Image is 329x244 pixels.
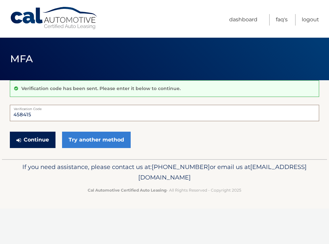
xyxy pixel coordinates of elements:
span: [EMAIL_ADDRESS][DOMAIN_NAME] [138,163,307,181]
p: If you need assistance, please contact us at: or email us at [12,162,317,183]
a: FAQ's [276,14,288,26]
a: Dashboard [229,14,257,26]
label: Verification Code [10,105,319,110]
a: Try another method [62,132,131,148]
p: - All Rights Reserved - Copyright 2025 [12,187,317,194]
p: Verification code has been sent. Please enter it below to continue. [21,85,181,91]
span: MFA [10,53,33,65]
button: Continue [10,132,55,148]
span: [PHONE_NUMBER] [152,163,210,171]
strong: Cal Automotive Certified Auto Leasing [88,188,166,193]
a: Logout [302,14,319,26]
a: Cal Automotive [10,7,99,30]
input: Verification Code [10,105,319,121]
